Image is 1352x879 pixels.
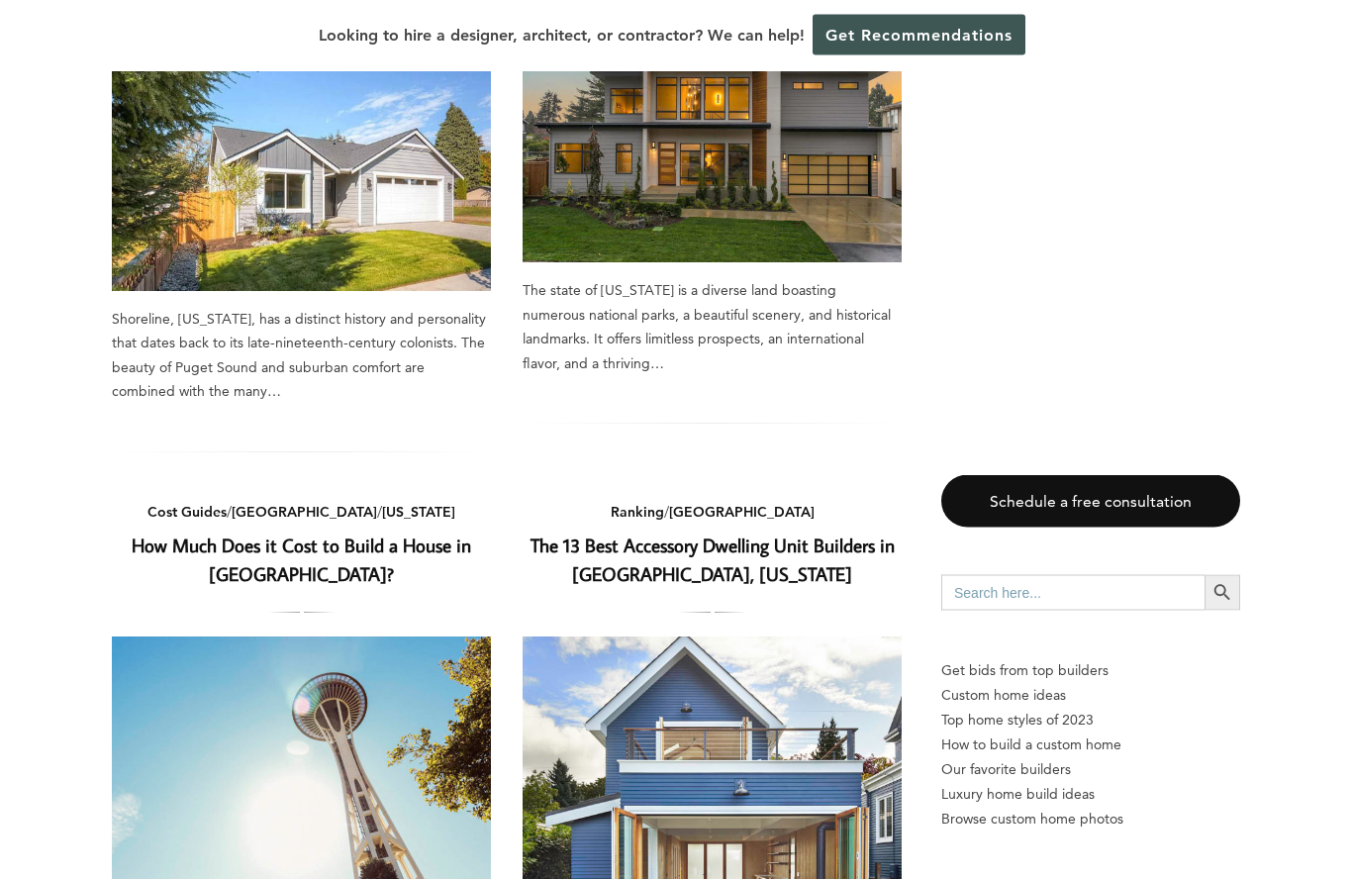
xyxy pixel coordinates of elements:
input: Search here... [941,575,1205,611]
div: / [523,501,902,526]
a: Browse custom home photos [941,807,1240,831]
a: [GEOGRAPHIC_DATA] [232,504,377,522]
div: The state of [US_STATE] is a diverse land boasting numerous national parks, a beautiful scenery, ... [523,279,902,376]
a: Ranking [611,504,664,522]
a: Get Recommendations [813,15,1025,55]
div: / / [112,501,491,526]
a: Luxury home build ideas [941,782,1240,807]
a: The 13 Best Accessory Dwelling Unit Builders in [GEOGRAPHIC_DATA], [US_STATE] [531,534,895,587]
a: How Much Does it Cost to Build a House in [GEOGRAPHIC_DATA]? [132,534,471,587]
a: Schedule a free consultation [941,475,1240,528]
a: [GEOGRAPHIC_DATA] [669,504,815,522]
a: Custom home ideas [941,683,1240,708]
a: Our favorite builders [941,757,1240,782]
a: How to build a custom home [941,732,1240,757]
a: Top home styles of 2023 [941,708,1240,732]
svg: Search [1211,582,1233,604]
a: [US_STATE] [382,504,455,522]
div: Shoreline, [US_STATE], has a distinct history and personality that dates back to its late-ninetee... [112,308,491,405]
a: The Best Custom Home Builders in [GEOGRAPHIC_DATA], [US_STATE] [112,23,491,292]
a: Cost Guides [147,504,227,522]
p: Get bids from top builders [941,658,1240,683]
